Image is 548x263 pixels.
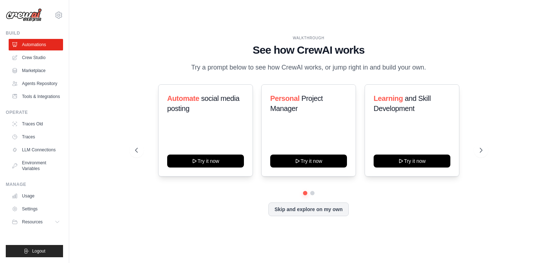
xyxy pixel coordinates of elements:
img: Logo [6,8,42,22]
span: Learning [374,94,403,102]
h1: See how CrewAI works [135,44,482,57]
p: Try a prompt below to see how CrewAI works, or jump right in and build your own. [188,62,430,73]
span: Automate [167,94,199,102]
span: and Skill Development [374,94,431,112]
a: Environment Variables [9,157,63,174]
button: Try it now [270,155,347,168]
div: WALKTHROUGH [135,35,482,41]
a: Agents Repository [9,78,63,89]
span: Resources [22,219,43,225]
button: Skip and explore on my own [268,202,349,216]
div: Manage [6,182,63,187]
a: Crew Studio [9,52,63,63]
button: Logout [6,245,63,257]
a: Traces Old [9,118,63,130]
button: Try it now [167,155,244,168]
a: LLM Connections [9,144,63,156]
div: Build [6,30,63,36]
span: Logout [32,248,45,254]
a: Tools & Integrations [9,91,63,102]
button: Resources [9,216,63,228]
a: Marketplace [9,65,63,76]
div: Operate [6,110,63,115]
a: Traces [9,131,63,143]
button: Try it now [374,155,450,168]
span: Personal [270,94,299,102]
a: Usage [9,190,63,202]
span: social media posting [167,94,240,112]
a: Settings [9,203,63,215]
a: Automations [9,39,63,50]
